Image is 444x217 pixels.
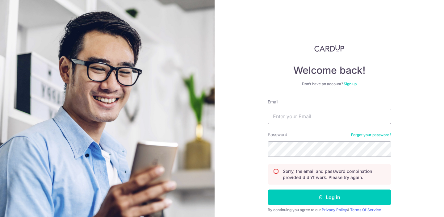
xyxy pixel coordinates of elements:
p: Sorry, the email and password combination provided didn't work. Please try again. [283,168,386,181]
a: Terms Of Service [350,207,381,212]
button: Log in [268,190,391,205]
input: Enter your Email [268,109,391,124]
label: Password [268,131,287,138]
div: Don’t have an account? [268,81,391,86]
h4: Welcome back! [268,64,391,77]
a: Sign up [344,81,357,86]
img: CardUp Logo [314,44,345,52]
label: Email [268,99,278,105]
a: Forgot your password? [351,132,391,137]
a: Privacy Policy [322,207,347,212]
div: By continuing you agree to our & [268,207,391,212]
